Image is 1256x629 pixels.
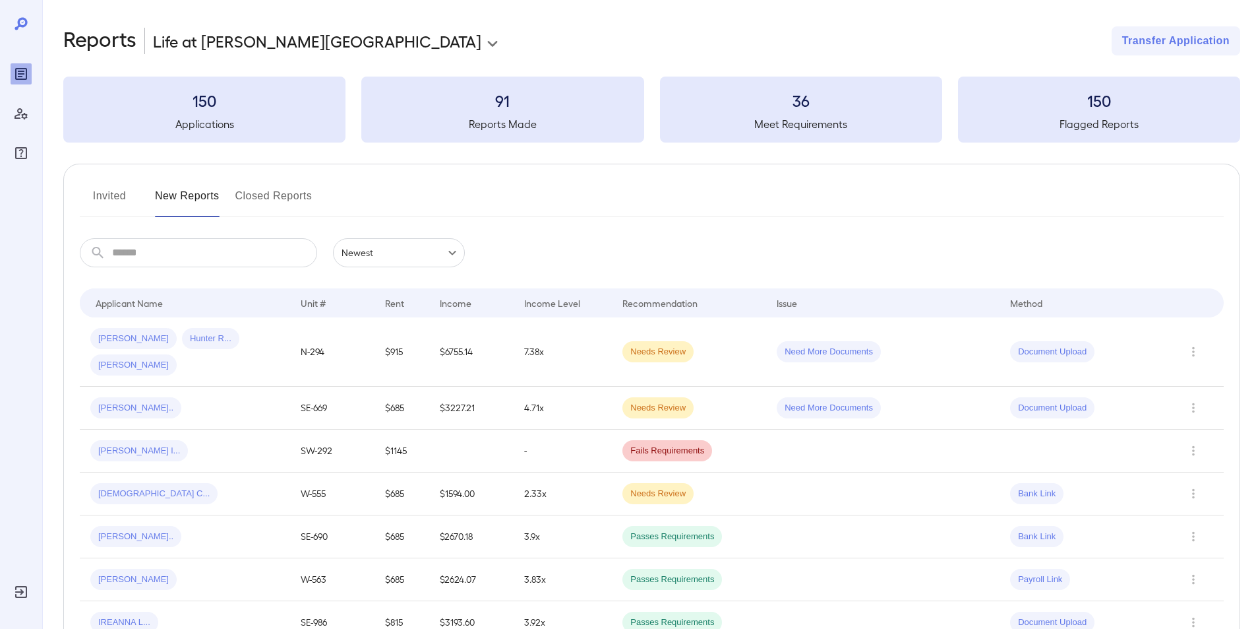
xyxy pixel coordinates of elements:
h5: Flagged Reports [958,116,1240,132]
div: Income Level [524,295,580,311]
span: Bank Link [1010,488,1063,500]
span: [PERSON_NAME] l... [90,445,188,457]
button: Row Actions [1183,341,1204,362]
span: Need More Documents [777,346,881,358]
div: Manage Users [11,103,32,124]
td: - [514,430,612,473]
div: FAQ [11,143,32,164]
button: Row Actions [1183,397,1204,418]
button: Row Actions [1183,440,1204,461]
td: $915 [374,317,429,387]
button: Row Actions [1183,526,1204,547]
td: W-555 [290,473,374,515]
span: Passes Requirements [622,574,722,586]
span: Document Upload [1010,616,1094,629]
h3: 91 [361,90,643,111]
button: Closed Reports [235,185,313,217]
h3: 150 [63,90,345,111]
span: Needs Review [622,346,694,358]
h3: 36 [660,90,942,111]
button: New Reports [155,185,220,217]
h5: Reports Made [361,116,643,132]
td: W-563 [290,558,374,601]
div: Method [1010,295,1042,311]
div: Income [440,295,471,311]
td: $685 [374,515,429,558]
td: $6755.14 [429,317,514,387]
td: $685 [374,473,429,515]
button: Invited [80,185,139,217]
td: $2624.07 [429,558,514,601]
span: Passes Requirements [622,616,722,629]
div: Rent [385,295,406,311]
button: Transfer Application [1112,26,1240,55]
span: Payroll Link [1010,574,1070,586]
span: [PERSON_NAME].. [90,531,181,543]
span: Fails Requirements [622,445,712,457]
span: Needs Review [622,488,694,500]
td: 3.9x [514,515,612,558]
div: Log Out [11,581,32,603]
button: Row Actions [1183,569,1204,590]
td: $685 [374,558,429,601]
td: $1594.00 [429,473,514,515]
p: Life at [PERSON_NAME][GEOGRAPHIC_DATA] [153,30,481,51]
h5: Applications [63,116,345,132]
div: Issue [777,295,798,311]
td: $2670.18 [429,515,514,558]
span: [PERSON_NAME] [90,574,177,586]
td: 4.71x [514,387,612,430]
td: 3.83x [514,558,612,601]
span: Document Upload [1010,346,1094,358]
span: IREANNA L... [90,616,158,629]
h3: 150 [958,90,1240,111]
div: Newest [333,238,465,267]
td: SE-669 [290,387,374,430]
td: SW-292 [290,430,374,473]
span: [PERSON_NAME] [90,359,177,372]
span: [PERSON_NAME].. [90,402,181,414]
span: Need More Documents [777,402,881,414]
td: 2.33x [514,473,612,515]
span: Passes Requirements [622,531,722,543]
td: $685 [374,387,429,430]
button: Row Actions [1183,483,1204,504]
span: [DEMOGRAPHIC_DATA] C... [90,488,218,500]
h2: Reports [63,26,136,55]
td: SE-690 [290,515,374,558]
span: Needs Review [622,402,694,414]
div: Unit # [301,295,326,311]
div: Applicant Name [96,295,163,311]
td: $1145 [374,430,429,473]
span: Hunter R... [182,333,239,345]
td: 7.38x [514,317,612,387]
div: Recommendation [622,295,698,311]
td: N-294 [290,317,374,387]
span: [PERSON_NAME] [90,333,177,345]
div: Reports [11,63,32,84]
span: Document Upload [1010,402,1094,414]
td: $3227.21 [429,387,514,430]
h5: Meet Requirements [660,116,942,132]
summary: 150Applications91Reports Made36Meet Requirements150Flagged Reports [63,77,1240,143]
span: Bank Link [1010,531,1063,543]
